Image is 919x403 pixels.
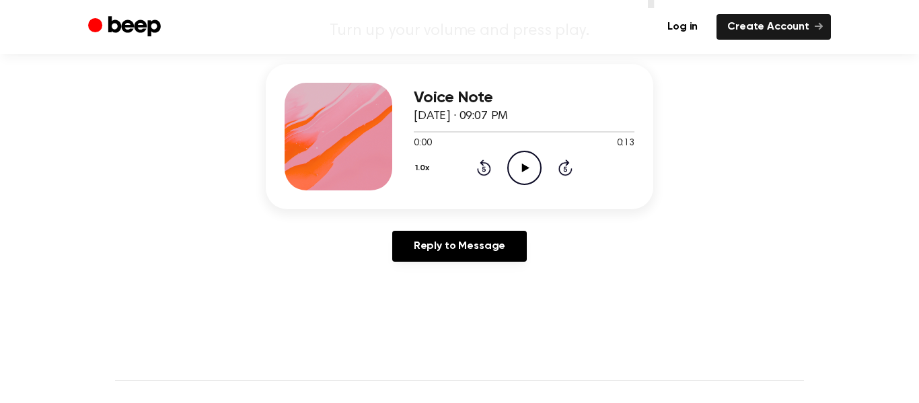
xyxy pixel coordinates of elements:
a: Log in [657,14,708,40]
h3: Voice Note [414,89,634,107]
a: Create Account [716,14,831,40]
button: 1.0x [414,157,435,180]
a: Beep [88,14,164,40]
a: Reply to Message [392,231,527,262]
span: 0:13 [617,137,634,151]
span: [DATE] · 09:07 PM [414,110,508,122]
span: 0:00 [414,137,431,151]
